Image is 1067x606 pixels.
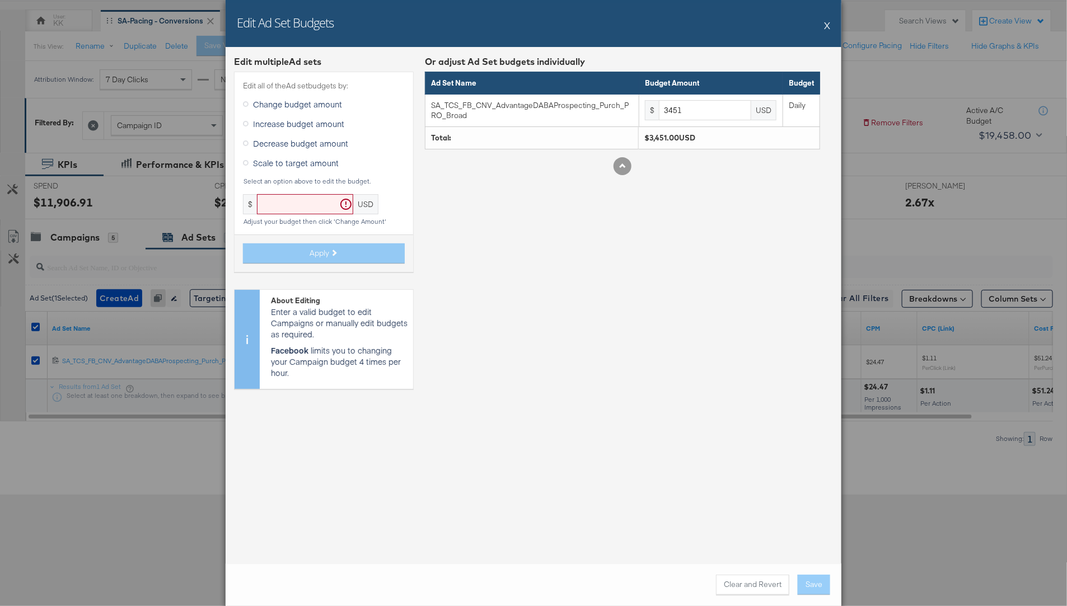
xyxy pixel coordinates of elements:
button: Clear and Revert [716,575,789,595]
th: Ad Set Name [425,72,639,95]
span: Change budget amount [253,98,342,110]
div: Adjust your budget then click 'Change Amount' [243,218,405,226]
div: $3,451.00USD [644,133,814,143]
div: Total: [431,133,633,143]
th: Budget [783,72,820,95]
div: $ [243,194,257,214]
div: About Editing [271,295,408,306]
h2: Edit Ad Set Budgets [237,14,334,31]
div: USD [353,194,378,214]
span: Increase budget amount [253,118,344,129]
div: USD [751,100,776,120]
div: Edit multiple Ad set s [234,55,414,68]
span: Scale to target amount [253,157,339,168]
label: Edit all of the Ad set budgets by: [243,81,405,91]
p: Enter a valid budget to edit Campaigns or manually edit budgets as required. [271,306,408,340]
button: X [824,14,830,36]
td: Daily [783,94,820,126]
span: Decrease budget amount [253,138,348,149]
th: Budget Amount [639,72,783,95]
p: limits you to changing your Campaign budget 4 times per hour. [271,345,408,378]
div: Or adjust Ad Set budgets individually [425,55,820,68]
div: Select an option above to edit the budget. [243,177,405,185]
strong: Facebook [271,345,308,356]
div: SA_TCS_FB_CNV_AdvantageDABAProspecting_Purch_PRO_Broad [431,100,633,121]
div: $ [645,100,659,120]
